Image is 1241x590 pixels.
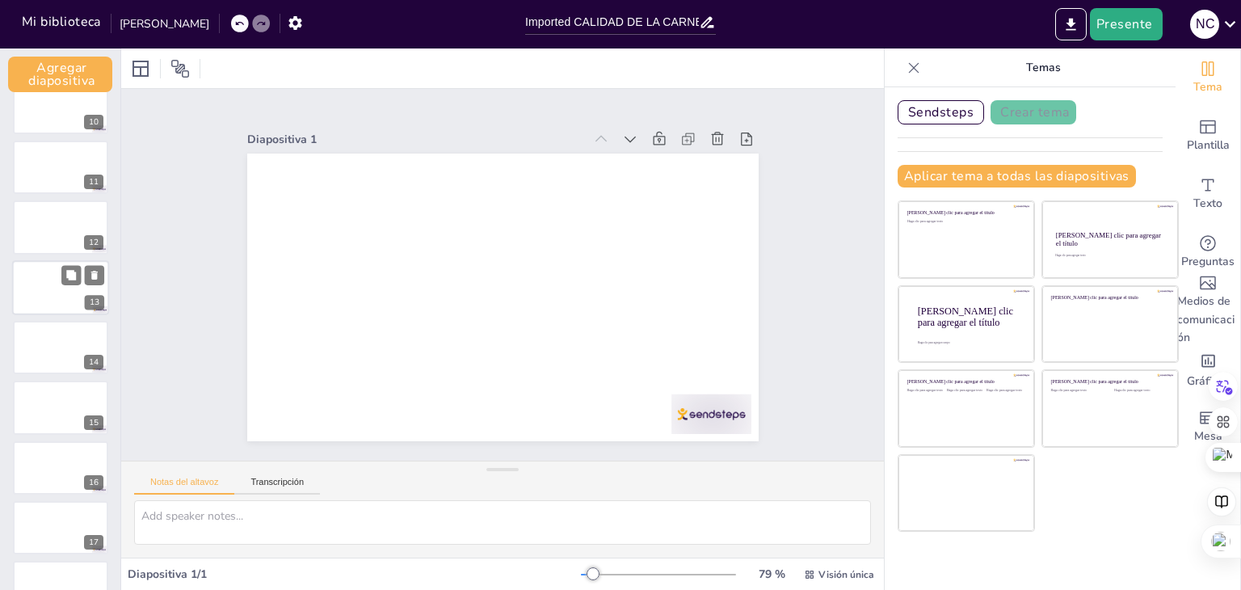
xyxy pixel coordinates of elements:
button: Export to PowerPoint [1055,8,1087,40]
div: Layout [128,56,154,82]
div: 12 [84,235,103,250]
monica-translate-translate: [PERSON_NAME] clic para agregar el título [1051,379,1138,385]
div: Add images, graphics, shapes or video [1176,281,1240,339]
monica-translate-translate: Medios de comunicación [1177,293,1235,345]
div: 17 [84,535,103,550]
monica-translate-translate: Haga clic para agregar texto [1055,255,1085,258]
monica-translate-translate: Haga clic para agregar texto [907,389,943,392]
monica-translate-translate: Haga clic para agregar texto [986,389,1022,392]
button: Agregar diapositiva [8,57,112,92]
div: Add text boxes [1176,165,1240,223]
monica-translate-translate: Haga clic para agregar texto [907,220,943,223]
monica-translate-translate: Crear tema [1000,103,1070,121]
monica-translate-translate: Sendsteps [908,103,974,121]
monica-translate-translate: Diapositiva 1/1 [128,567,207,582]
div: 10 [13,80,108,133]
monica-translate-translate: Agregar diapositiva [28,59,95,90]
div: 11 [13,141,108,194]
span: Position [170,59,190,78]
monica-translate-translate: [PERSON_NAME] clic para agregar el título [918,306,1013,328]
monica-translate-translate: Gráficos [1187,373,1230,389]
div: Get real-time input from your audience [1176,223,1240,281]
div: 11 [84,175,103,189]
div: Add a table [1176,398,1240,456]
monica-translate-translate: Texto [1193,196,1222,211]
div: 15 [13,381,108,434]
div: 14 [13,321,108,374]
button: Aplicar tema a todas las diapositivas [898,165,1136,188]
monica-translate-translate: Mesa [1194,428,1222,444]
monica-translate-translate: Haga clic para agregar texto [947,389,982,392]
monica-translate-translate: Aplicar tema a todas las diapositivas [904,167,1130,185]
monica-translate-translate: Notas del altavoz [150,477,218,487]
div: 14 [84,355,103,369]
button: N C [1190,8,1219,40]
div: Add charts and graphs [1176,339,1240,398]
button: Notas del altavoz [134,477,234,495]
monica-translate-translate: Visión única [818,568,874,581]
button: Sendsteps [898,100,984,124]
monica-translate-translate: 79 % [759,567,785,582]
monica-translate-translate: Diapositiva 1 [262,105,333,128]
monica-translate-translate: Haga clic para agregar texto [1114,389,1150,392]
monica-translate-translate: Temas [1026,60,1061,75]
monica-translate-translate: Haga clic para agregar texto [1051,389,1087,392]
monica-translate-translate: [PERSON_NAME] [120,16,209,32]
monica-translate-translate: Mi biblioteca [22,13,101,31]
button: Transcripción [234,477,320,495]
monica-translate-translate: Preguntas [1181,254,1235,269]
button: Crear tema [991,100,1076,124]
button: Delete Slide [85,265,104,284]
monica-translate-translate: Presente [1096,15,1153,33]
button: Duplicate Slide [61,265,81,284]
div: 13 [85,295,104,310]
div: 12 [13,200,108,254]
div: 13 [12,260,109,315]
monica-translate-translate: Transcripción [250,477,304,487]
monica-translate-translate: [PERSON_NAME] clic para agregar el título [907,210,995,216]
input: Insert title [525,11,699,34]
monica-translate-translate: Haga clic para agregar cuerpo [918,341,950,344]
monica-translate-translate: N C [1196,17,1214,31]
div: 17 [13,501,108,554]
monica-translate-translate: [PERSON_NAME] clic para agregar el título [907,379,995,385]
div: Add ready made slides [1176,107,1240,165]
monica-translate-translate: Tema [1193,79,1222,95]
div: 16 [84,475,103,490]
button: Mi biblioteca [12,11,107,33]
div: Change the overall theme [1176,48,1240,107]
monica-translate-translate: [PERSON_NAME] clic para agregar el título [1051,295,1138,301]
div: 16 [13,441,108,495]
monica-translate-translate: Plantilla [1187,137,1230,153]
button: Presente [1090,8,1163,40]
div: 15 [84,415,103,430]
div: 10 [84,115,103,129]
monica-translate-translate: [PERSON_NAME] clic para agregar el título [1056,231,1161,247]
